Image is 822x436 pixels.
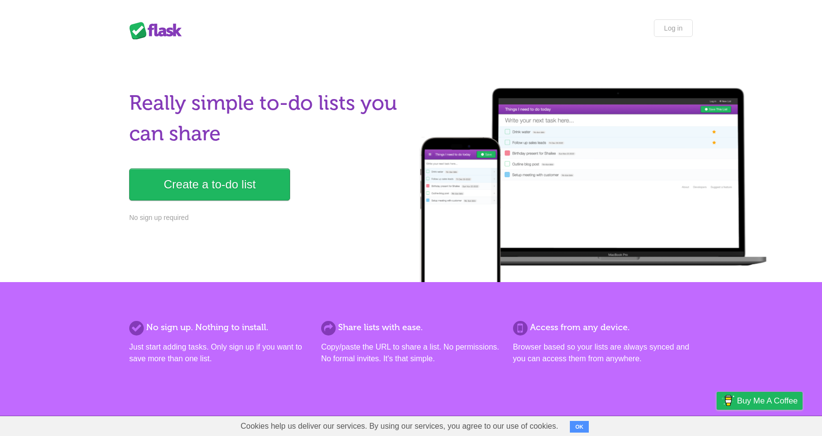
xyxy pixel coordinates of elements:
button: OK [570,421,589,433]
h2: Access from any device. [513,321,693,334]
span: Cookies help us deliver our services. By using our services, you agree to our use of cookies. [231,417,568,436]
img: Buy me a coffee [721,392,735,409]
p: Just start adding tasks. Only sign up if you want to save more than one list. [129,341,309,365]
h2: No sign up. Nothing to install. [129,321,309,334]
h2: Share lists with ease. [321,321,501,334]
p: Copy/paste the URL to share a list. No permissions. No formal invites. It's that simple. [321,341,501,365]
a: Create a to-do list [129,168,290,201]
span: Buy me a coffee [737,392,798,409]
a: Buy me a coffee [717,392,803,410]
p: Browser based so your lists are always synced and you can access them from anywhere. [513,341,693,365]
p: No sign up required [129,213,405,223]
a: Log in [654,19,693,37]
h1: Really simple to-do lists you can share [129,88,405,149]
div: Flask Lists [129,22,188,39]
